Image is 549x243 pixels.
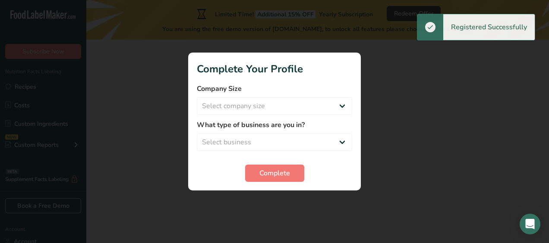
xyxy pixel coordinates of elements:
div: Open Intercom Messenger [520,214,540,234]
label: What type of business are you in? [197,120,352,130]
button: Complete [245,165,304,182]
h1: Complete Your Profile [197,61,352,77]
div: Registered Successfully [443,14,535,40]
span: Complete [259,168,290,178]
label: Company Size [197,84,352,94]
